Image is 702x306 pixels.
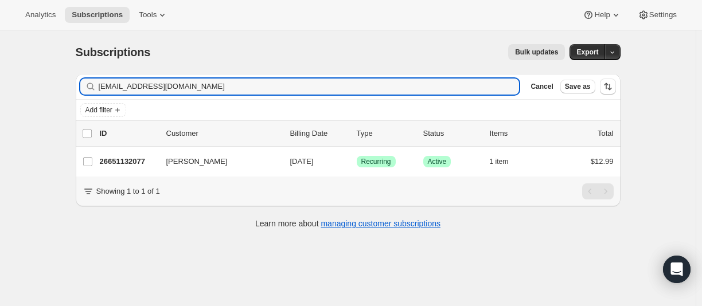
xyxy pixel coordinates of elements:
button: Tools [132,7,175,23]
div: Type [357,128,414,139]
button: Export [570,44,605,60]
span: $12.99 [591,157,614,166]
p: Customer [166,128,281,139]
span: Bulk updates [515,48,558,57]
button: Save as [560,80,595,93]
span: Settings [649,10,677,19]
div: Open Intercom Messenger [663,256,691,283]
button: Add filter [80,103,126,117]
p: Total [598,128,613,139]
a: managing customer subscriptions [321,219,440,228]
p: Billing Date [290,128,348,139]
span: Help [594,10,610,19]
span: Active [428,157,447,166]
span: Export [576,48,598,57]
div: 26651132077[PERSON_NAME][DATE]SuccessRecurringSuccessActive1 item$12.99 [100,154,614,170]
input: Filter subscribers [99,79,520,95]
span: [PERSON_NAME] [166,156,228,167]
span: Tools [139,10,157,19]
span: [DATE] [290,157,314,166]
button: Sort the results [600,79,616,95]
div: Items [490,128,547,139]
span: Subscriptions [72,10,123,19]
span: 1 item [490,157,509,166]
p: Learn more about [255,218,440,229]
button: Analytics [18,7,63,23]
button: 1 item [490,154,521,170]
span: Subscriptions [76,46,151,58]
span: Save as [565,82,591,91]
button: [PERSON_NAME] [159,152,274,171]
button: Settings [631,7,684,23]
div: IDCustomerBilling DateTypeStatusItemsTotal [100,128,614,139]
span: Add filter [85,105,112,115]
p: 26651132077 [100,156,157,167]
button: Cancel [526,80,557,93]
p: Showing 1 to 1 of 1 [96,186,160,197]
span: Cancel [531,82,553,91]
button: Help [576,7,628,23]
nav: Pagination [582,183,614,199]
span: Recurring [361,157,391,166]
span: Analytics [25,10,56,19]
button: Bulk updates [508,44,565,60]
p: ID [100,128,157,139]
p: Status [423,128,481,139]
button: Subscriptions [65,7,130,23]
